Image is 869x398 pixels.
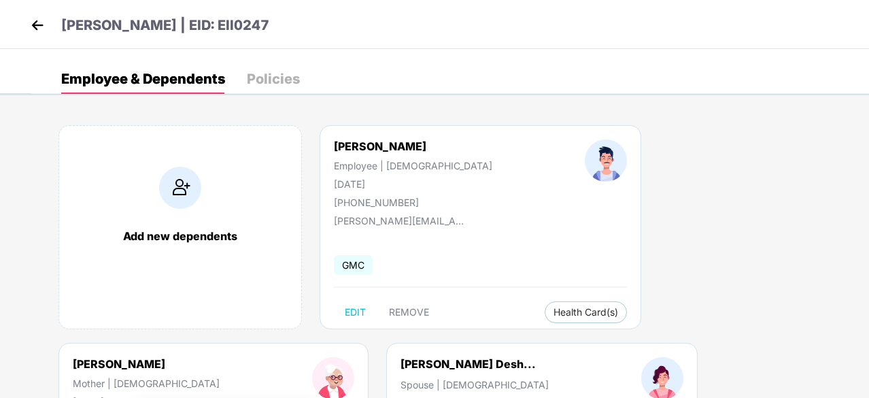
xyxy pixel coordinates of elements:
p: [PERSON_NAME] | EID: Ell0247 [61,15,269,36]
div: Employee | [DEMOGRAPHIC_DATA] [334,160,492,171]
span: REMOVE [389,307,429,318]
div: Employee & Dependents [61,72,225,86]
span: Health Card(s) [553,309,618,316]
div: Mother | [DEMOGRAPHIC_DATA] [73,378,220,389]
div: [PERSON_NAME] Desh... [401,357,536,371]
img: back [27,15,48,35]
img: addIcon [159,167,201,209]
div: Policies [247,72,300,86]
div: [PERSON_NAME] [73,357,220,371]
div: [PHONE_NUMBER] [334,197,492,208]
div: [PERSON_NAME] [334,139,492,153]
button: REMOVE [378,301,440,323]
span: GMC [334,255,373,275]
div: [PERSON_NAME][EMAIL_ADDRESS][PERSON_NAME][DOMAIN_NAME] [334,215,470,227]
button: Health Card(s) [545,301,627,323]
span: EDIT [345,307,366,318]
button: EDIT [334,301,377,323]
div: Add new dependents [73,229,288,243]
div: [DATE] [334,178,492,190]
div: Spouse | [DEMOGRAPHIC_DATA] [401,379,549,391]
img: profileImage [585,139,627,182]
